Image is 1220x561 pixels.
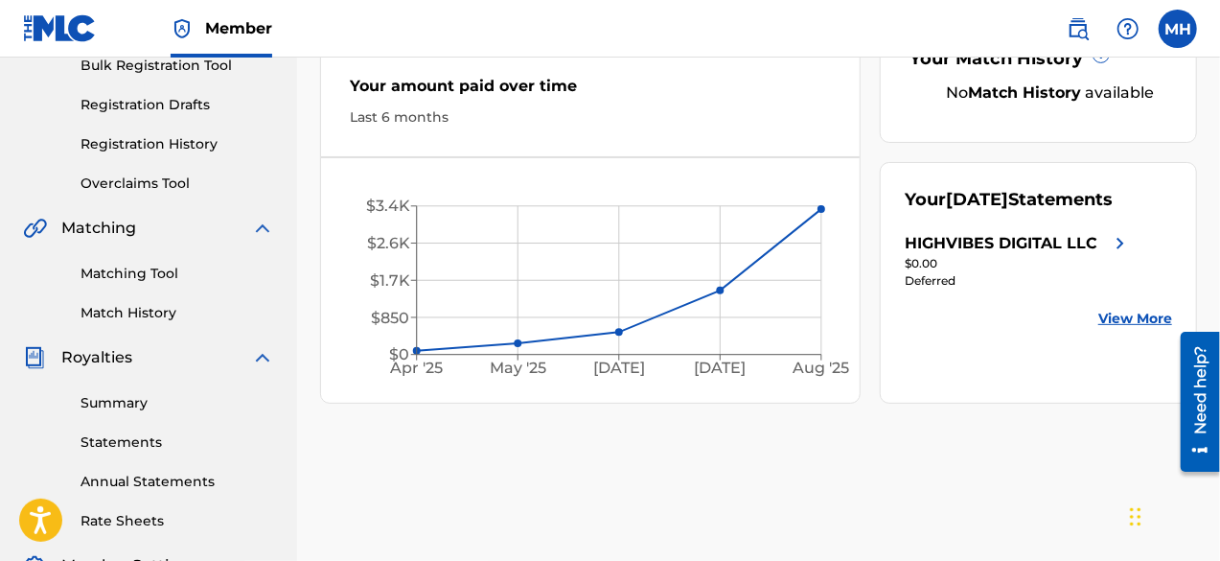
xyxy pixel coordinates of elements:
[593,359,645,377] tspan: [DATE]
[81,472,274,492] a: Annual Statements
[905,187,1113,213] div: Your Statements
[81,264,274,284] a: Matching Tool
[81,95,274,115] a: Registration Drafts
[969,83,1082,102] strong: Match History
[389,359,443,377] tspan: Apr '25
[350,75,831,107] div: Your amount paid over time
[205,17,272,39] span: Member
[905,46,1172,72] div: Your Match History
[171,17,194,40] img: Top Rightsholder
[350,107,831,128] div: Last 6 months
[905,272,1132,290] div: Deferred
[905,232,1132,290] a: HIGHVIBES DIGITAL LLCright chevron icon$0.00Deferred
[370,271,410,290] tspan: $1.7K
[81,174,274,194] a: Overclaims Tool
[23,217,47,240] img: Matching
[81,303,274,323] a: Match History
[81,393,274,413] a: Summary
[389,346,409,364] tspan: $0
[23,346,46,369] img: Royalties
[1109,10,1147,48] div: Help
[793,359,850,377] tspan: Aug '25
[1159,10,1197,48] div: User Menu
[1109,232,1132,255] img: right chevron icon
[695,359,747,377] tspan: [DATE]
[1130,488,1141,546] div: Drag
[81,56,274,76] a: Bulk Registration Tool
[905,255,1132,272] div: $0.00
[929,82,1172,105] div: No available
[251,346,274,369] img: expand
[61,217,136,240] span: Matching
[1093,47,1109,62] span: ?
[1166,325,1220,479] iframe: Resource Center
[946,189,1008,210] span: [DATE]
[81,134,274,154] a: Registration History
[367,234,410,252] tspan: $2.6K
[1116,17,1139,40] img: help
[23,14,97,42] img: MLC Logo
[1067,17,1090,40] img: search
[81,432,274,453] a: Statements
[366,198,410,216] tspan: $3.4K
[490,359,546,377] tspan: May '25
[61,346,132,369] span: Royalties
[1059,10,1097,48] a: Public Search
[251,217,274,240] img: expand
[81,511,274,531] a: Rate Sheets
[1098,309,1172,329] a: View More
[371,309,409,327] tspan: $850
[1124,469,1220,561] iframe: Chat Widget
[905,232,1097,255] div: HIGHVIBES DIGITAL LLC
